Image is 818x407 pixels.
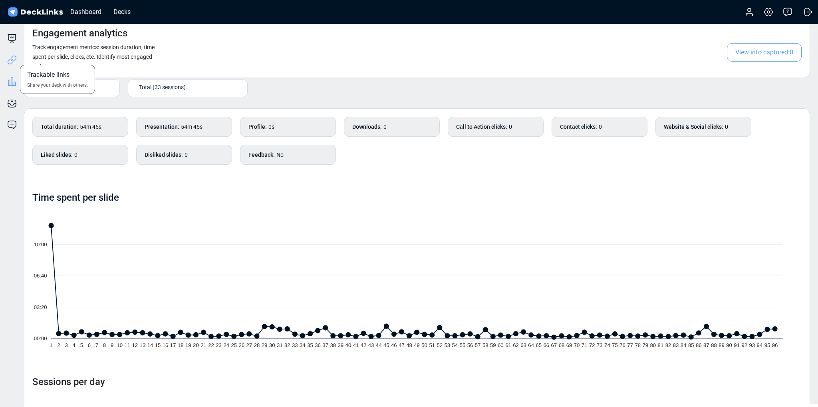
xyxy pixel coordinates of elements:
[231,342,237,348] tspan: 25
[268,124,274,130] span: 0s
[178,342,184,348] tspan: 18
[383,342,389,348] tspan: 45
[50,342,52,348] tspan: 1
[111,342,113,348] tspan: 9
[506,342,512,348] tspan: 61
[145,151,183,159] b: Disliked slides :
[57,342,60,348] tspan: 2
[696,342,702,348] tspan: 86
[34,273,47,279] tspan: 06:40
[422,342,428,348] tspan: 50
[276,152,284,158] span: No
[248,123,267,131] b: Profile :
[181,124,203,130] span: 54m 45s
[315,342,321,348] tspan: 36
[185,152,188,158] span: 0
[27,82,88,89] span: Share your deck with others.
[216,342,222,348] tspan: 23
[140,342,146,348] tspan: 13
[201,342,206,348] tspan: 21
[80,124,101,130] span: 54m 45s
[757,342,763,348] tspan: 94
[635,342,641,348] tspan: 78
[582,342,588,348] tspan: 71
[407,342,413,348] tspan: 48
[125,342,131,348] tspan: 11
[725,124,728,130] span: 0
[673,342,679,348] tspan: 83
[95,342,98,348] tspan: 7
[590,342,596,348] tspan: 72
[284,342,290,348] tspan: 32
[727,342,733,348] tspan: 90
[536,342,542,348] tspan: 65
[262,342,268,348] tspan: 29
[627,342,633,348] tspan: 77
[566,342,572,348] tspan: 69
[460,342,466,348] tspan: 55
[88,342,91,348] tspan: 6
[664,123,723,131] b: Website & Social clicks :
[597,342,603,348] tspan: 73
[345,342,351,348] tspan: 40
[353,342,359,348] tspan: 41
[490,342,496,348] tspan: 59
[139,83,186,91] span: Total (33 sessions)
[248,151,275,159] b: Feedback :
[132,342,138,348] tspan: 12
[467,342,473,348] tspan: 56
[74,152,77,158] span: 0
[32,28,127,39] h4: Engagement analytics
[73,342,75,348] tspan: 4
[185,342,191,348] tspan: 19
[665,342,671,348] tspan: 82
[308,342,314,348] tspan: 35
[41,123,78,131] b: Total duration :
[734,342,740,348] tspan: 91
[41,151,73,159] b: Liked slides :
[155,342,161,348] tspan: 15
[109,7,135,17] div: Decks
[6,6,64,18] img: DeckLinks
[749,342,755,348] tspan: 93
[376,342,382,348] tspan: 44
[277,342,283,348] tspan: 31
[599,124,602,130] span: 0
[34,241,47,247] tspan: 10:00
[300,342,306,348] tspan: 34
[368,342,374,348] tspan: 43
[513,342,519,348] tspan: 62
[145,123,179,131] b: Presentation :
[620,342,626,348] tspan: 76
[338,342,344,348] tspan: 39
[65,342,68,348] tspan: 3
[612,342,618,348] tspan: 75
[764,342,770,348] tspan: 95
[704,342,710,348] tspan: 87
[292,342,298,348] tspan: 33
[772,342,778,348] tspan: 96
[32,44,155,70] small: Track engagement metrics: session duration, time spent per slide, clicks, etc. Identify most enga...
[239,342,245,348] tspan: 26
[742,342,748,348] tspan: 92
[361,342,367,348] tspan: 42
[399,342,405,348] tspan: 47
[163,342,169,348] tspan: 16
[689,342,695,348] tspan: 85
[437,342,443,348] tspan: 52
[34,304,47,310] tspan: 03:20
[414,342,420,348] tspan: 49
[560,123,597,131] b: Contact clicks :
[445,342,451,348] tspan: 53
[323,342,329,348] tspan: 37
[80,342,83,348] tspan: 5
[711,342,717,348] tspan: 88
[681,342,687,348] tspan: 84
[475,342,481,348] tspan: 57
[117,342,123,348] tspan: 10
[103,342,106,348] tspan: 8
[650,342,656,348] tspan: 80
[27,70,69,82] span: Trackable links
[429,342,435,348] tspan: 51
[509,124,512,130] span: 0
